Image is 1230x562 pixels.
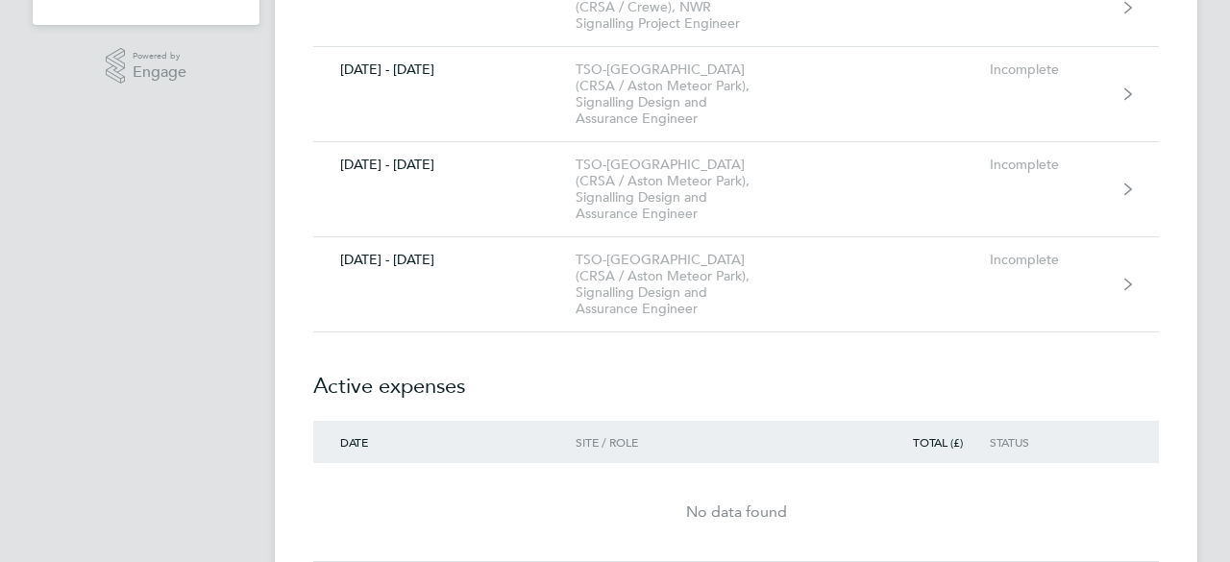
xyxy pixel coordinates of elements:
[990,252,1108,268] div: Incomplete
[880,435,990,449] div: Total (£)
[990,435,1108,449] div: Status
[313,252,576,268] div: [DATE] - [DATE]
[133,64,186,81] span: Engage
[313,332,1159,421] h2: Active expenses
[313,47,1159,142] a: [DATE] - [DATE]TSO-[GEOGRAPHIC_DATA] (CRSA / Aston Meteor Park), Signalling Design and Assurance ...
[576,157,796,222] div: TSO-[GEOGRAPHIC_DATA] (CRSA / Aston Meteor Park), Signalling Design and Assurance Engineer
[313,435,576,449] div: Date
[106,48,187,85] a: Powered byEngage
[576,61,796,127] div: TSO-[GEOGRAPHIC_DATA] (CRSA / Aston Meteor Park), Signalling Design and Assurance Engineer
[133,48,186,64] span: Powered by
[313,237,1159,332] a: [DATE] - [DATE]TSO-[GEOGRAPHIC_DATA] (CRSA / Aston Meteor Park), Signalling Design and Assurance ...
[313,61,576,78] div: [DATE] - [DATE]
[576,435,796,449] div: Site / Role
[990,61,1108,78] div: Incomplete
[990,157,1108,173] div: Incomplete
[576,252,796,317] div: TSO-[GEOGRAPHIC_DATA] (CRSA / Aston Meteor Park), Signalling Design and Assurance Engineer
[313,142,1159,237] a: [DATE] - [DATE]TSO-[GEOGRAPHIC_DATA] (CRSA / Aston Meteor Park), Signalling Design and Assurance ...
[313,501,1159,524] div: No data found
[313,157,576,173] div: [DATE] - [DATE]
